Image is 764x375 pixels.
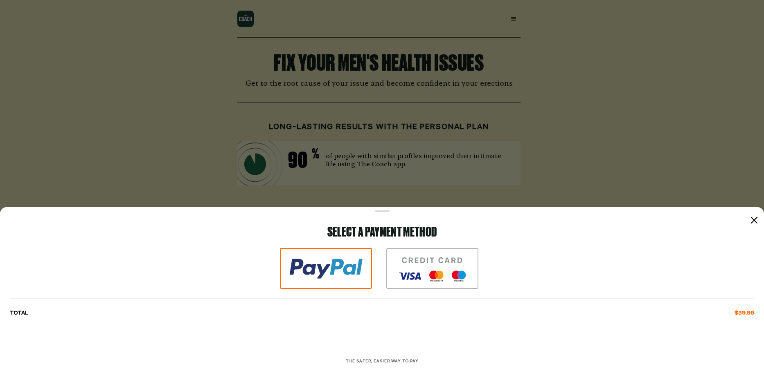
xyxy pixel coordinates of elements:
[239,327,525,349] iframe: PayPal-paypal
[280,248,372,289] img: icon
[10,225,754,238] p: Select a payment method
[346,358,419,363] span: The safer, easier way to pay
[735,309,754,317] span: $39.99
[386,248,479,289] img: icon
[10,309,28,317] span: TOTAL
